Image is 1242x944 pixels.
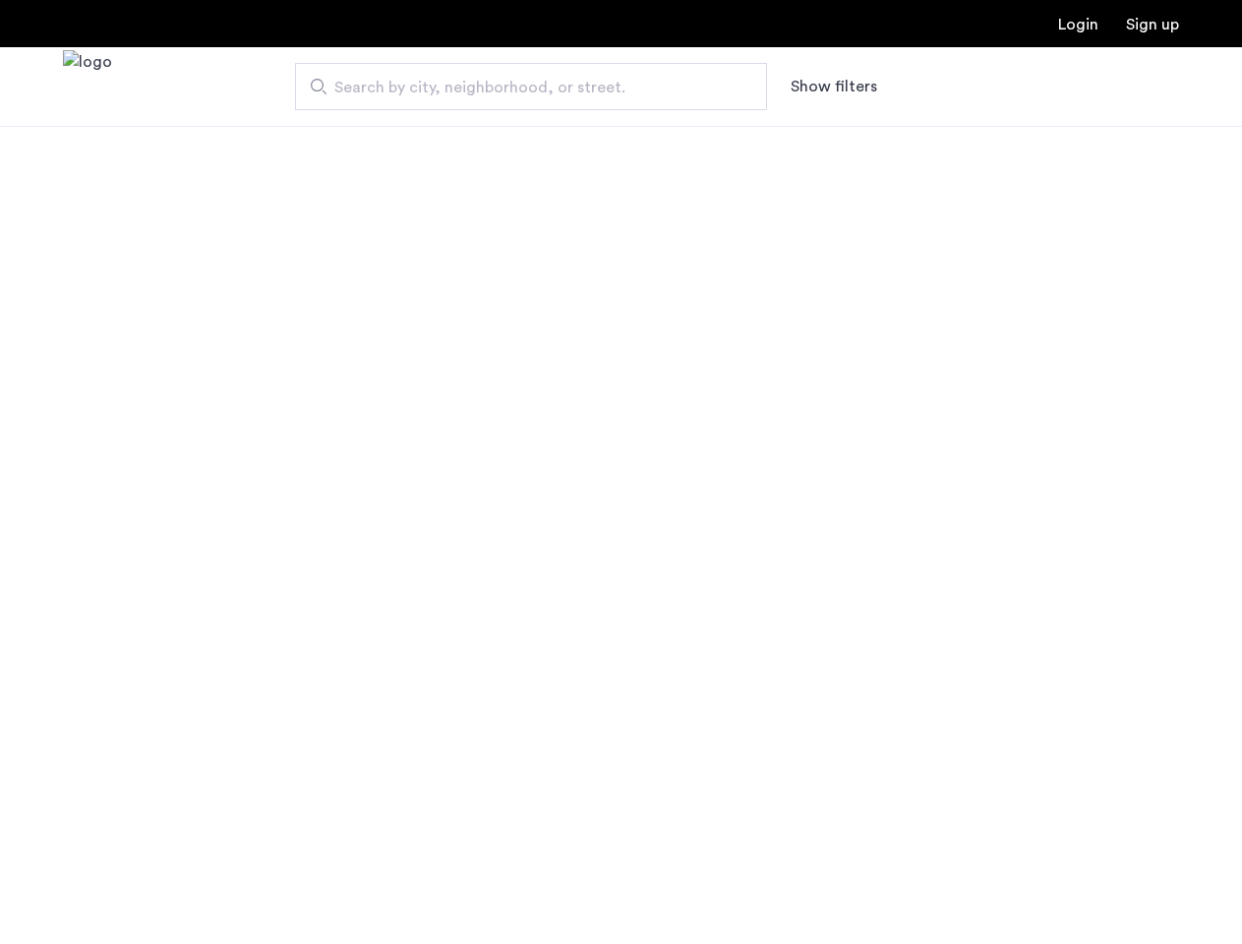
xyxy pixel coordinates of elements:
[295,63,767,110] input: Apartment Search
[791,75,877,98] button: Show or hide filters
[1058,17,1098,32] a: Login
[63,50,112,124] a: Cazamio Logo
[334,76,712,99] span: Search by city, neighborhood, or street.
[63,50,112,124] img: logo
[1126,17,1179,32] a: Registration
